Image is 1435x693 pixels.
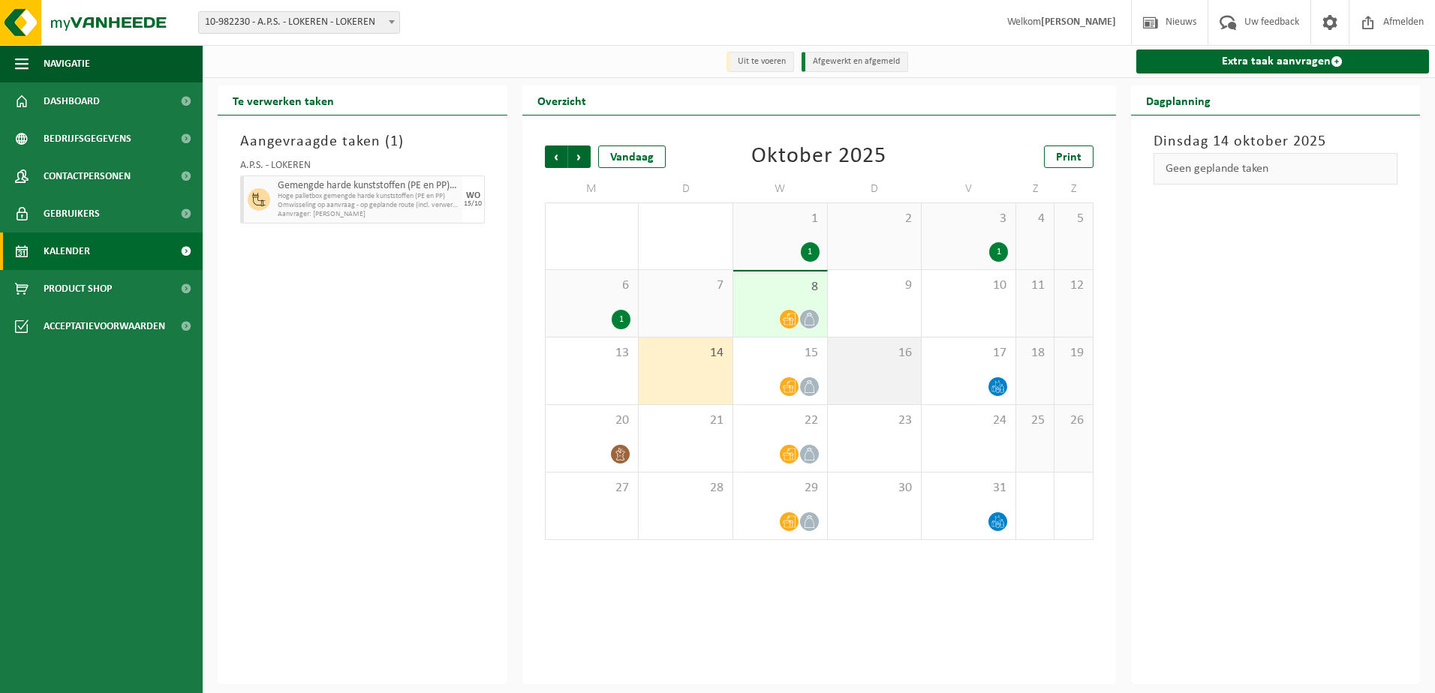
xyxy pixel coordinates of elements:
[835,277,914,294] span: 9
[741,279,820,295] span: 8
[929,480,1008,496] span: 31
[44,270,112,307] span: Product Shop
[553,345,631,361] span: 13
[464,200,482,208] div: 15/10
[741,211,820,227] span: 1
[1062,277,1085,294] span: 12
[598,145,666,168] div: Vandaag
[733,175,828,202] td: W
[646,277,725,294] span: 7
[1062,211,1085,227] span: 5
[612,310,630,329] div: 1
[989,242,1008,262] div: 1
[553,412,631,429] span: 20
[802,52,908,72] li: Afgewerkt en afgemeld
[466,191,480,200] div: WO
[1062,412,1085,429] span: 26
[44,45,90,82] span: Navigatie
[828,175,922,202] td: D
[553,277,631,294] span: 6
[44,232,90,270] span: Kalender
[44,157,131,195] span: Contactpersonen
[545,145,567,168] span: Vorige
[639,175,733,202] td: D
[199,12,399,33] span: 10-982230 - A.P.S. - LOKEREN - LOKEREN
[522,85,601,115] h2: Overzicht
[751,145,886,168] div: Oktober 2025
[929,345,1008,361] span: 17
[741,480,820,496] span: 29
[278,210,459,219] span: Aanvrager: [PERSON_NAME]
[646,345,725,361] span: 14
[835,412,914,429] span: 23
[929,211,1008,227] span: 3
[1054,175,1093,202] td: Z
[44,307,165,345] span: Acceptatievoorwaarden
[929,277,1008,294] span: 10
[801,242,820,262] div: 1
[553,480,631,496] span: 27
[1154,130,1398,153] h3: Dinsdag 14 oktober 2025
[1024,345,1046,361] span: 18
[198,11,400,34] span: 10-982230 - A.P.S. - LOKEREN - LOKEREN
[741,412,820,429] span: 22
[929,412,1008,429] span: 24
[835,345,914,361] span: 16
[218,85,349,115] h2: Te verwerken taken
[44,120,131,157] span: Bedrijfsgegevens
[278,180,459,192] span: Gemengde harde kunststoffen (PE en PP), recycleerbaar (industrieel)
[1062,345,1085,361] span: 19
[1041,16,1116,28] strong: [PERSON_NAME]
[240,130,485,153] h3: Aangevraagde taken ( )
[835,211,914,227] span: 2
[44,82,100,120] span: Dashboard
[646,412,725,429] span: 21
[44,195,100,232] span: Gebruikers
[545,175,639,202] td: M
[1154,153,1398,184] div: Geen geplande taken
[1024,277,1046,294] span: 11
[922,175,1016,202] td: V
[1136,49,1430,73] a: Extra taak aanvragen
[1024,211,1046,227] span: 4
[1056,151,1082,163] span: Print
[278,201,459,210] span: Omwisseling op aanvraag - op geplande route (incl. verwerking)
[1131,85,1226,115] h2: Dagplanning
[835,480,914,496] span: 30
[278,192,459,201] span: Hoge palletbox gemengde harde kunststoffen (PE en PP)
[727,52,794,72] li: Uit te voeren
[240,160,485,175] div: A.P.S. - LOKEREN
[390,134,399,149] span: 1
[1044,145,1094,168] a: Print
[568,145,591,168] span: Volgende
[1016,175,1054,202] td: Z
[646,480,725,496] span: 28
[1024,412,1046,429] span: 25
[741,345,820,361] span: 15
